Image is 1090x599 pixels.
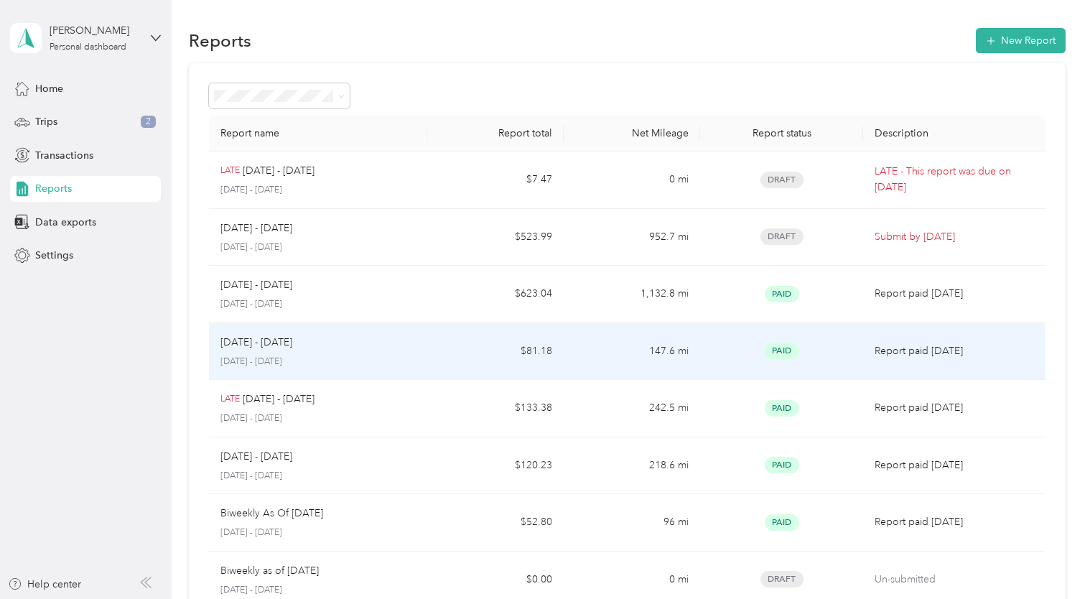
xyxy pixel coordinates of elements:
th: Report name [209,116,427,152]
td: 147.6 mi [564,323,700,381]
p: [DATE] - [DATE] [220,470,416,483]
th: Net Mileage [564,116,700,152]
span: Data exports [35,215,96,230]
span: Transactions [35,148,93,163]
td: $120.23 [427,437,564,495]
span: Home [35,81,63,96]
td: 242.5 mi [564,380,700,437]
span: Paid [765,400,799,417]
td: 218.6 mi [564,437,700,495]
div: [PERSON_NAME] [50,23,139,38]
span: Paid [765,343,799,359]
p: [DATE] - [DATE] [220,356,416,368]
span: Draft [760,571,803,588]
td: 96 mi [564,494,700,552]
span: Paid [765,457,799,473]
p: [DATE] - [DATE] [220,584,416,597]
span: Paid [765,286,799,302]
p: Report paid [DATE] [875,286,1033,302]
p: [DATE] - [DATE] [220,220,292,236]
span: Reports [35,181,72,196]
p: [DATE] - [DATE] [220,298,416,311]
iframe: Everlance-gr Chat Button Frame [1010,519,1090,599]
h1: Reports [189,33,251,48]
td: 0 mi [564,152,700,209]
p: [DATE] - [DATE] [243,391,315,407]
span: Paid [765,514,799,531]
td: $523.99 [427,209,564,266]
p: LATE [220,164,240,177]
td: 952.7 mi [564,209,700,266]
td: $7.47 [427,152,564,209]
button: New Report [976,28,1066,53]
span: Trips [35,114,57,129]
td: $52.80 [427,494,564,552]
p: LATE - This report was due on [DATE] [875,164,1033,195]
div: Personal dashboard [50,43,126,52]
p: Biweekly As Of [DATE] [220,506,323,521]
div: Report status [712,127,852,139]
p: [DATE] - [DATE] [220,449,292,465]
p: [DATE] - [DATE] [243,163,315,179]
p: Report paid [DATE] [875,458,1033,473]
span: Draft [760,228,803,245]
button: Help center [8,577,81,592]
p: [DATE] - [DATE] [220,241,416,254]
td: $133.38 [427,380,564,437]
p: [DATE] - [DATE] [220,335,292,350]
th: Report total [427,116,564,152]
p: [DATE] - [DATE] [220,412,416,425]
p: Report paid [DATE] [875,400,1033,416]
span: Draft [760,172,803,188]
td: 1,132.8 mi [564,266,700,323]
p: [DATE] - [DATE] [220,277,292,293]
p: Submit by [DATE] [875,229,1033,245]
p: Biweekly as of [DATE] [220,563,319,579]
p: Un-submitted [875,572,1033,588]
p: Report paid [DATE] [875,343,1033,359]
td: $81.18 [427,323,564,381]
th: Description [863,116,1045,152]
p: Report paid [DATE] [875,514,1033,530]
td: $623.04 [427,266,564,323]
p: LATE [220,393,240,406]
p: [DATE] - [DATE] [220,184,416,197]
span: Settings [35,248,73,263]
span: 2 [141,116,156,129]
p: [DATE] - [DATE] [220,526,416,539]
